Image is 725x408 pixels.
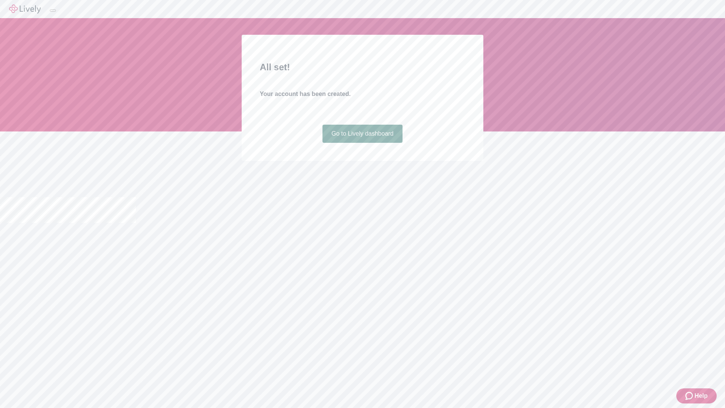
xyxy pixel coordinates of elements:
[676,388,717,403] button: Zendesk support iconHelp
[694,391,708,400] span: Help
[9,5,41,14] img: Lively
[685,391,694,400] svg: Zendesk support icon
[50,9,56,12] button: Log out
[322,125,403,143] a: Go to Lively dashboard
[260,90,465,99] h4: Your account has been created.
[260,60,465,74] h2: All set!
